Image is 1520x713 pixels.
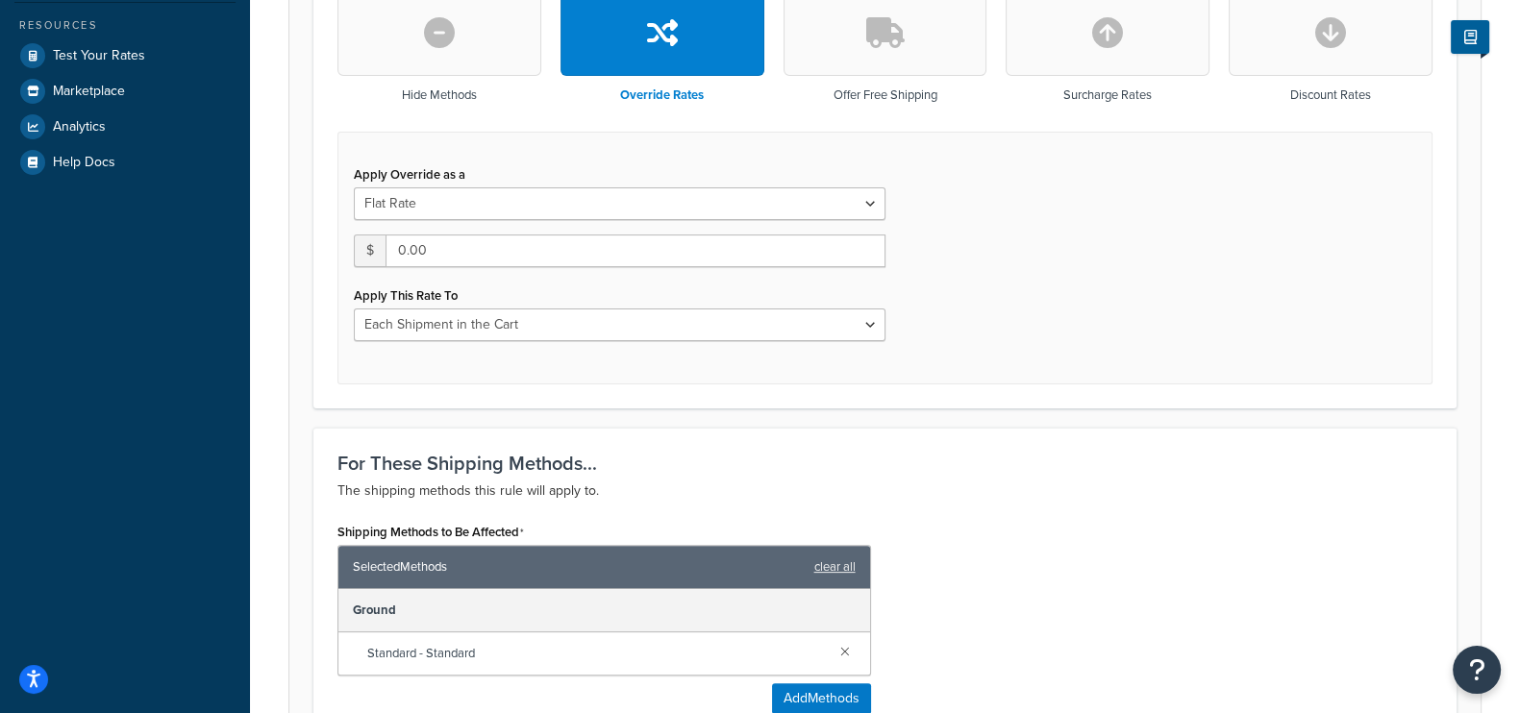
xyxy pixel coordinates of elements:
h3: Surcharge Rates [1063,88,1152,102]
p: The shipping methods this rule will apply to. [337,479,1433,503]
label: Apply This Rate To [354,288,458,303]
span: Analytics [53,119,106,135]
button: Open Resource Center [1453,646,1501,694]
div: Ground [338,589,870,632]
a: Test Your Rates [14,38,236,73]
h3: Discount Rates [1290,88,1371,102]
button: Show Help Docs [1451,20,1489,54]
span: Standard - Standard [367,640,825,667]
a: Analytics [14,110,236,144]
h3: Offer Free Shipping [833,88,936,102]
span: Marketplace [53,84,125,100]
span: Test Your Rates [53,48,145,64]
h3: Override Rates [620,88,704,102]
a: Help Docs [14,145,236,180]
h3: Hide Methods [402,88,477,102]
span: Help Docs [53,155,115,171]
div: Resources [14,17,236,34]
a: Marketplace [14,74,236,109]
a: clear all [814,553,856,580]
span: Selected Methods [353,553,805,580]
label: Shipping Methods to Be Affected [337,525,524,540]
label: Apply Override as a [354,167,465,182]
h3: For These Shipping Methods... [337,453,1433,474]
span: $ [354,234,386,267]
